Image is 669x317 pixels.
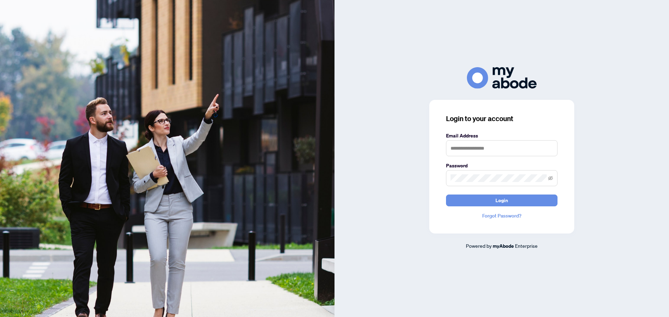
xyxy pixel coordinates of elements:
[466,243,492,249] span: Powered by
[467,67,537,88] img: ma-logo
[446,132,557,140] label: Email Address
[446,114,557,124] h3: Login to your account
[446,162,557,169] label: Password
[446,212,557,220] a: Forgot Password?
[548,176,553,181] span: eye-invisible
[515,243,538,249] span: Enterprise
[493,242,514,250] a: myAbode
[495,195,508,206] span: Login
[446,195,557,206] button: Login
